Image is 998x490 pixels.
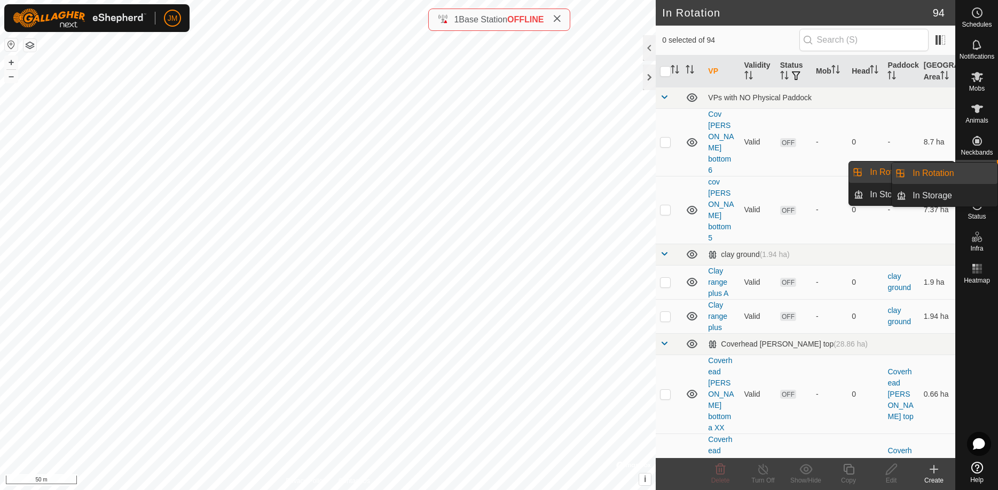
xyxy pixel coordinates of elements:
li: In Storage [849,184,955,205]
span: Status [968,213,986,220]
a: In Storage [863,184,955,205]
li: In Rotation [892,163,997,184]
span: (1.94 ha) [760,250,790,259]
td: - [883,108,919,176]
th: VP [704,55,740,87]
span: Notifications [960,53,994,60]
span: Delete [711,477,730,484]
td: 1.94 ha [920,299,955,333]
div: Edit [870,476,913,485]
span: OFFLINE [507,15,544,24]
th: Validity [740,55,776,87]
th: Mob [812,55,847,87]
td: 7.37 ha [920,176,955,244]
button: – [5,70,18,83]
td: Valid [740,355,776,433]
div: - [816,136,843,148]
th: Paddock [883,55,919,87]
h2: In Rotation [662,6,932,19]
span: OFF [780,206,796,215]
span: Animals [965,117,988,124]
th: Head [847,55,883,87]
a: Help [956,457,998,487]
button: Map Layers [23,39,36,52]
p-sorticon: Activate to sort [831,67,840,75]
td: - [883,176,919,244]
span: i [644,475,646,484]
button: Reset Map [5,38,18,51]
td: 0 [847,299,883,333]
th: Status [776,55,812,87]
div: clay ground [708,250,789,259]
button: i [639,473,651,485]
a: Clay range plus [708,301,727,332]
th: [GEOGRAPHIC_DATA] Area [920,55,955,87]
a: cov [PERSON_NAME] bottom 5 [708,178,734,242]
span: In Storage [913,189,952,202]
span: (28.86 ha) [834,340,868,348]
span: 1 [454,15,459,24]
a: Privacy Policy [286,476,326,486]
li: In Rotation [849,162,955,183]
div: Turn Off [742,476,784,485]
p-sorticon: Activate to sort [870,67,878,75]
div: Create [913,476,955,485]
span: 0 selected of 94 [662,35,799,46]
span: OFF [780,278,796,287]
span: Infra [970,245,983,252]
span: In Storage [870,188,909,201]
a: Clay range plus A [708,267,728,298]
td: Valid [740,265,776,299]
span: OFF [780,390,796,399]
img: Gallagher Logo [13,9,146,28]
a: In Rotation [906,163,997,184]
a: clay ground [887,306,911,326]
td: 0 [847,355,883,433]
p-sorticon: Activate to sort [686,67,694,75]
div: Copy [827,476,870,485]
td: Valid [740,108,776,176]
p-sorticon: Activate to sort [780,73,789,81]
td: 0 [847,108,883,176]
span: Heatmap [964,277,990,284]
span: JM [168,13,178,24]
p-sorticon: Activate to sort [887,73,896,81]
div: Show/Hide [784,476,827,485]
span: OFF [780,138,796,147]
td: 0 [847,176,883,244]
button: + [5,56,18,69]
a: Coverhead [PERSON_NAME] bottom a XX [708,356,734,432]
span: In Rotation [870,166,911,179]
span: 94 [933,5,945,21]
p-sorticon: Activate to sort [744,73,753,81]
span: In Rotation [913,167,954,180]
a: Cov [PERSON_NAME] bottom 6 [708,110,734,174]
span: Help [970,477,984,483]
td: 1.9 ha [920,265,955,299]
a: clay ground [887,272,911,292]
p-sorticon: Activate to sort [940,73,949,81]
a: In Rotation [863,162,955,183]
td: 8.7 ha [920,108,955,176]
a: Contact Us [339,476,370,486]
td: Valid [740,299,776,333]
div: VPs with NO Physical Paddock [708,93,951,102]
input: Search (S) [799,29,929,51]
div: - [816,311,843,322]
td: 0.66 ha [920,355,955,433]
span: Base Station [459,15,507,24]
p-sorticon: Activate to sort [671,67,679,75]
div: - [816,204,843,215]
td: Valid [740,176,776,244]
span: Neckbands [961,149,993,156]
a: In Storage [906,185,997,206]
div: Coverhead [PERSON_NAME] top [708,340,868,349]
td: 0 [847,265,883,299]
a: Coverhead [PERSON_NAME] top [887,367,913,421]
span: Schedules [962,21,992,28]
span: Mobs [969,85,985,92]
span: OFF [780,312,796,321]
li: In Storage [892,185,997,206]
div: - [816,277,843,288]
div: - [816,389,843,400]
